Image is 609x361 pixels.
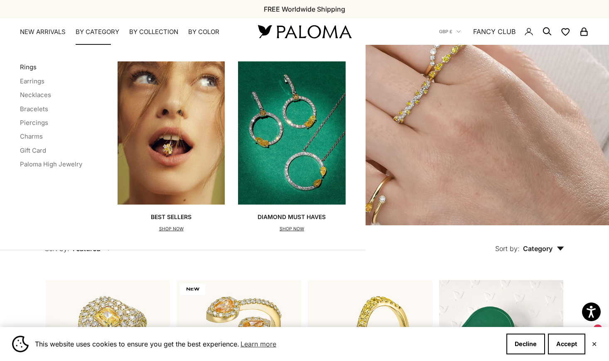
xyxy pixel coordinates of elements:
[548,334,585,354] button: Accept
[76,28,119,36] summary: By Category
[118,61,225,233] a: Best SellersSHOP NOW
[258,225,326,233] p: SHOP NOW
[264,4,345,15] p: FREE Worldwide Shipping
[20,119,48,127] a: Piercings
[239,338,277,350] a: Learn more
[12,336,29,352] img: Cookie banner
[20,28,66,36] a: NEW ARRIVALS
[20,146,46,154] a: Gift Card
[258,213,326,221] p: Diamond Must Haves
[20,105,48,113] a: Bracelets
[20,28,238,36] nav: Primary navigation
[495,244,520,253] span: Sort by:
[473,26,516,37] a: FANCY CLUB
[439,28,452,35] span: GBP £
[188,28,219,36] summary: By Color
[20,63,37,71] a: Rings
[151,213,192,221] p: Best Sellers
[20,77,44,85] a: Earrings
[592,341,597,346] button: Close
[151,225,192,233] p: SHOP NOW
[20,132,43,140] a: Charms
[439,28,461,35] button: GBP £
[20,91,51,99] a: Necklaces
[523,244,564,253] span: Category
[20,160,82,168] a: Paloma High Jewelry
[35,338,500,350] span: This website uses cookies to ensure you get the best experience.
[476,225,583,260] button: Sort by: Category
[238,61,345,233] a: Diamond Must HavesSHOP NOW
[129,28,178,36] summary: By Collection
[439,18,589,45] nav: Secondary navigation
[506,334,545,354] button: Decline
[180,283,206,295] span: NEW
